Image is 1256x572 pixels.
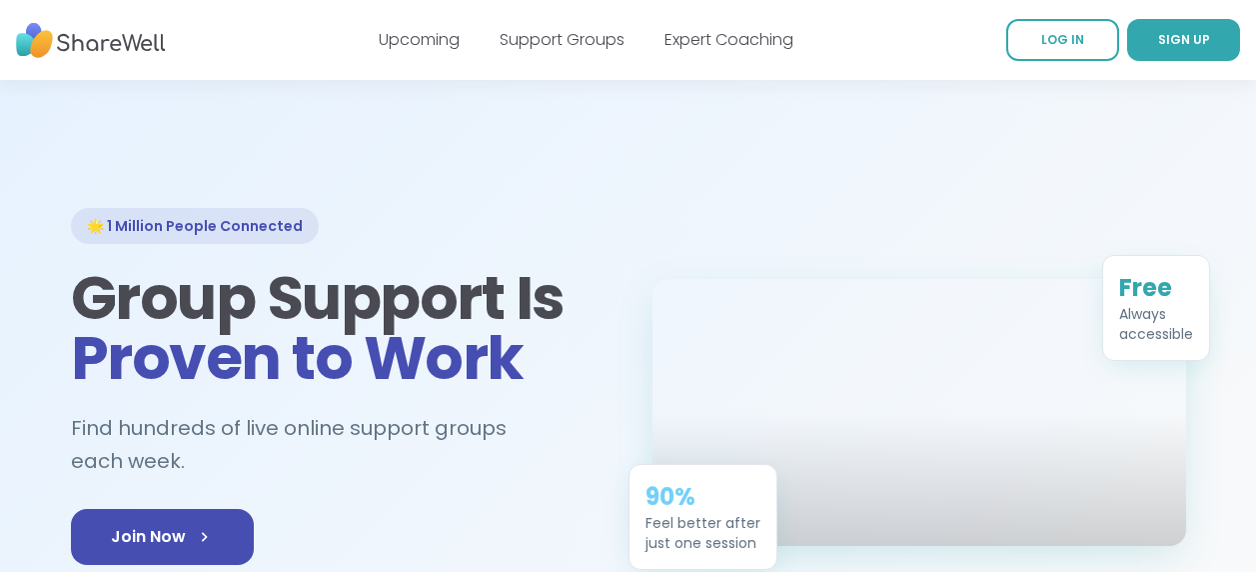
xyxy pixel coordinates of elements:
[16,13,166,68] img: ShareWell Nav Logo
[1119,304,1193,344] div: Always accessible
[71,316,524,400] span: Proven to Work
[645,481,760,513] div: 90%
[645,513,760,553] div: Feel better after just one session
[1158,31,1210,48] span: SIGN UP
[71,412,605,477] h2: Find hundreds of live online support groups each week.
[71,268,605,388] h1: Group Support Is
[1127,19,1240,61] a: SIGN UP
[1119,272,1193,304] div: Free
[71,509,254,565] a: Join Now
[379,28,460,51] a: Upcoming
[500,28,625,51] a: Support Groups
[71,208,319,244] div: 🌟 1 Million People Connected
[664,28,793,51] a: Expert Coaching
[1006,19,1119,61] a: LOG IN
[111,525,214,549] span: Join Now
[1041,31,1084,48] span: LOG IN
